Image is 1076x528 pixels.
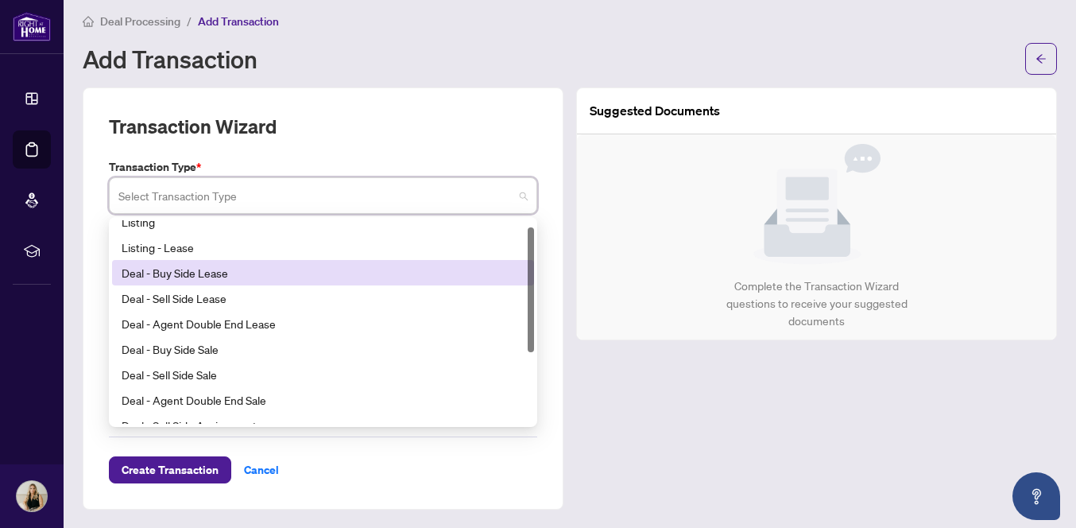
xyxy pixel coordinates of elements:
[122,417,524,434] div: Deal - Sell Side Assignment
[112,260,534,285] div: Deal - Buy Side Lease
[112,362,534,387] div: Deal - Sell Side Sale
[122,457,219,483] span: Create Transaction
[100,14,180,29] span: Deal Processing
[13,12,51,41] img: logo
[112,209,534,235] div: Listing
[112,311,534,336] div: Deal - Agent Double End Lease
[122,264,524,281] div: Deal - Buy Side Lease
[231,456,292,483] button: Cancel
[1012,472,1060,520] button: Open asap
[112,235,534,260] div: Listing - Lease
[17,481,47,511] img: Profile Icon
[244,457,279,483] span: Cancel
[122,391,524,409] div: Deal - Agent Double End Sale
[198,14,279,29] span: Add Transaction
[122,239,524,256] div: Listing - Lease
[83,46,257,72] h1: Add Transaction
[753,144,881,265] img: Null State Icon
[109,456,231,483] button: Create Transaction
[709,278,924,330] div: Complete the Transaction Wizard questions to receive your suggested documents
[112,336,534,362] div: Deal - Buy Side Sale
[109,114,277,139] h2: Transaction Wizard
[187,12,192,30] li: /
[112,285,534,311] div: Deal - Sell Side Lease
[112,387,534,413] div: Deal - Agent Double End Sale
[109,158,537,176] label: Transaction Type
[122,213,524,231] div: Listing
[122,366,524,383] div: Deal - Sell Side Sale
[122,340,524,358] div: Deal - Buy Side Sale
[1035,53,1047,64] span: arrow-left
[122,289,524,307] div: Deal - Sell Side Lease
[590,101,720,121] article: Suggested Documents
[122,315,524,332] div: Deal - Agent Double End Lease
[112,413,534,438] div: Deal - Sell Side Assignment
[83,16,94,27] span: home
